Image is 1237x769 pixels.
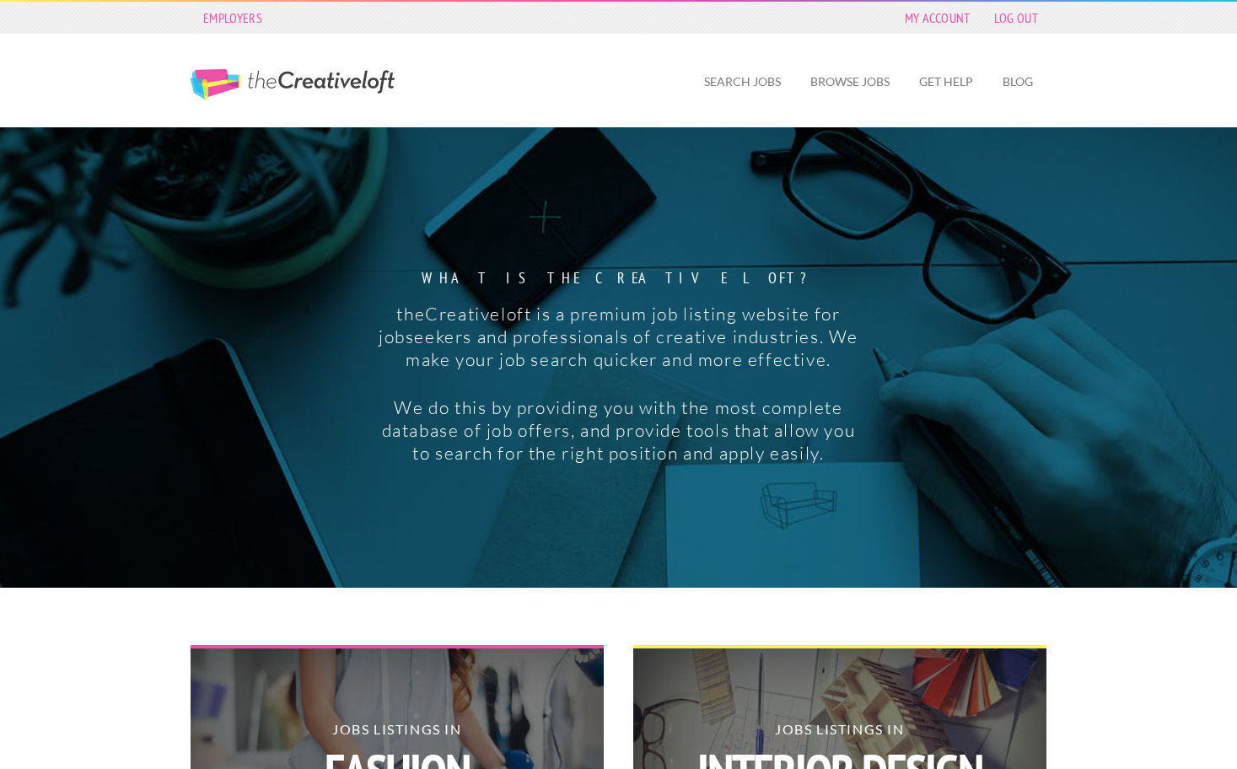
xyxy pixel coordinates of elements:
a: Browse Jobs [797,62,903,101]
a: Get Help [906,62,987,101]
p: We do this by providing you with the most complete database of job offers, and provide tools that... [375,396,862,465]
a: Employers [195,6,271,30]
p: theCreativeloft is a premium job listing website for jobseekers and professionals of creative ind... [375,303,862,371]
a: Log Out [986,6,1046,30]
a: Blog [989,62,1046,101]
strong: What is the creative loft? [375,271,862,286]
a: Search Jobs [691,62,794,101]
a: My Account [896,6,979,30]
a: The Creative Loft [191,69,395,99]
